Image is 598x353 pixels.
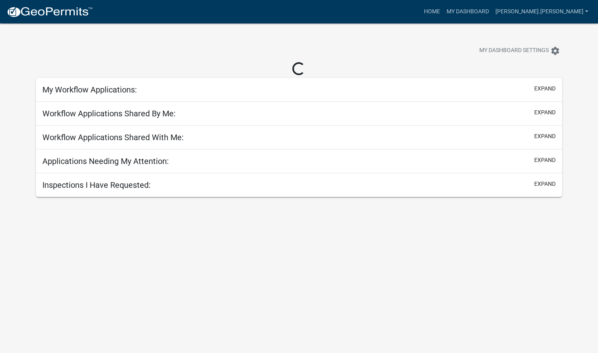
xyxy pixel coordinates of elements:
[421,4,443,19] a: Home
[534,156,556,164] button: expand
[492,4,592,19] a: [PERSON_NAME].[PERSON_NAME]
[42,180,151,190] h5: Inspections I Have Requested:
[443,4,492,19] a: My Dashboard
[550,46,560,56] i: settings
[534,84,556,93] button: expand
[479,46,549,56] span: My Dashboard Settings
[42,132,184,142] h5: Workflow Applications Shared With Me:
[534,132,556,141] button: expand
[42,156,169,166] h5: Applications Needing My Attention:
[42,109,176,118] h5: Workflow Applications Shared By Me:
[473,43,567,59] button: My Dashboard Settingssettings
[534,108,556,117] button: expand
[42,85,137,95] h5: My Workflow Applications:
[534,180,556,188] button: expand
